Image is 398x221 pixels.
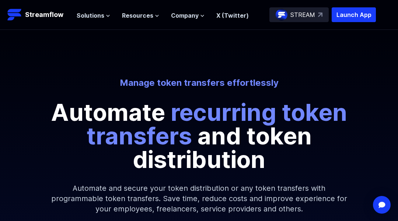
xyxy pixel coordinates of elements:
[290,10,315,19] p: STREAM
[122,11,153,20] span: Resources
[318,13,322,17] img: top-right-arrow.svg
[25,10,63,20] p: Streamflow
[7,7,69,22] a: Streamflow
[276,9,287,21] img: streamflow-logo-circle.png
[122,11,159,20] button: Resources
[332,7,376,22] button: Launch App
[33,101,365,171] p: Automate and token distribution
[171,11,205,20] button: Company
[6,77,392,89] p: Manage token transfers effortlessly
[373,196,391,214] div: Open Intercom Messenger
[269,7,329,22] a: STREAM
[77,11,110,20] button: Solutions
[77,11,104,20] span: Solutions
[87,98,347,150] span: recurring token transfers
[216,12,249,19] a: X (Twitter)
[7,7,22,22] img: Streamflow Logo
[171,11,199,20] span: Company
